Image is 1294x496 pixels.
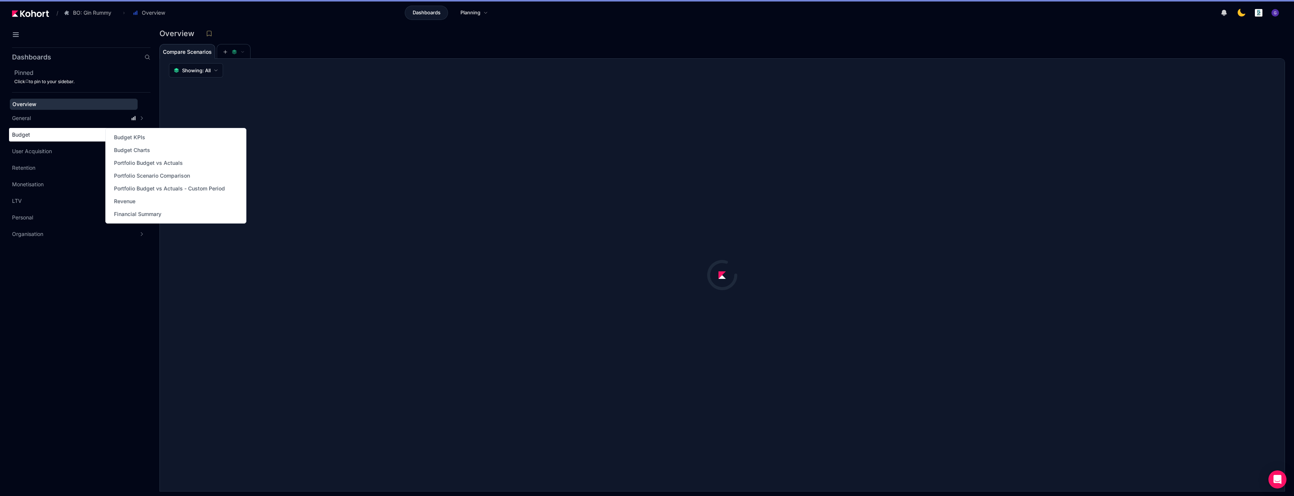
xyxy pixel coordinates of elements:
[112,183,227,194] a: Portfolio Budget vs Actuals - Custom Period
[112,132,147,143] a: Budget KPIs
[182,67,211,74] span: Showing: All
[142,9,165,17] span: Overview
[163,49,212,55] span: Compare Scenarios
[112,209,164,219] a: Financial Summary
[129,6,173,19] button: Overview
[405,6,448,20] a: Dashboards
[12,114,31,122] span: General
[12,214,33,221] span: Personal
[12,10,49,17] img: Kohort logo
[1255,9,1262,17] img: logo_logo_images_1_20240607072359498299_20240828135028712857.jpeg
[169,63,223,78] button: Showing: All
[413,9,440,17] span: Dashboards
[114,134,145,141] span: Budget KPIs
[122,10,126,16] span: ›
[1268,470,1286,488] div: Open Intercom Messenger
[12,164,35,172] span: Retention
[12,197,22,205] span: LTV
[12,54,51,61] h2: Dashboards
[112,196,138,207] a: Revenue
[14,79,150,85] div: Click to pin to your sidebar.
[73,9,111,17] span: BO: Gin Rummy
[12,230,43,238] span: Organisation
[114,146,150,154] span: Budget Charts
[114,198,135,205] span: Revenue
[12,101,36,107] span: Overview
[159,30,199,37] h3: Overview
[460,9,480,17] span: Planning
[112,158,185,168] a: Portfolio Budget vs Actuals
[114,172,190,180] span: Portfolio Scenario Comparison
[10,99,138,110] a: Overview
[60,6,119,19] button: BO: Gin Rummy
[453,6,496,20] a: Planning
[112,145,152,155] a: Budget Charts
[50,9,58,17] span: /
[12,131,30,138] span: Budget
[12,148,52,155] span: User Acquisition
[114,159,183,167] span: Portfolio Budget vs Actuals
[14,68,150,77] h2: Pinned
[112,170,192,181] a: Portfolio Scenario Comparison
[12,181,44,188] span: Monetisation
[114,185,225,192] span: Portfolio Budget vs Actuals - Custom Period
[114,210,161,218] span: Financial Summary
